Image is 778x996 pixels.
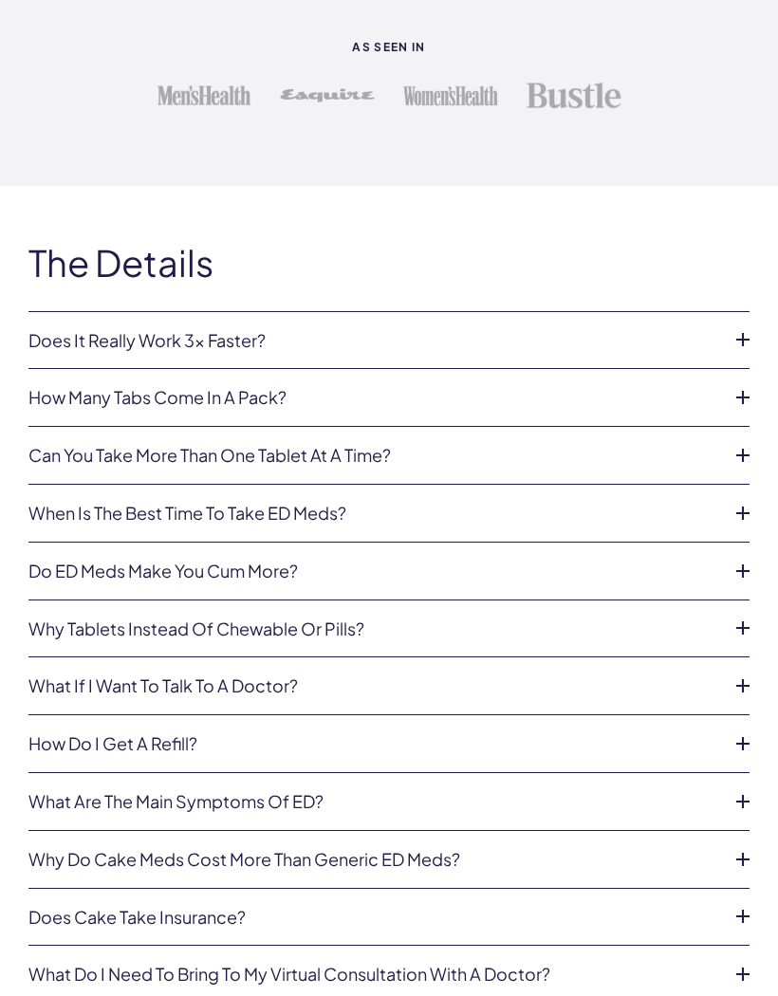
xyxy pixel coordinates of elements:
a: What if I want to talk to a doctor? [28,677,719,696]
a: How many tabs come in a pack? [28,389,719,408]
a: When is the best time to take ED meds? [28,505,719,524]
a: Why tablets instead of chewable or pills? [28,620,719,639]
a: Can you take more than one tablet at a time? [28,447,719,466]
img: Bustle logo [527,83,621,110]
a: How do i get a refill? [28,735,719,754]
a: Do ED meds make you cum more? [28,563,719,581]
strong: As seen in [19,42,759,54]
a: Does it really work 3x Faster? [28,332,719,351]
a: Does Cake take insurance? [28,909,719,928]
a: What are the main symptoms of ED? [28,793,719,812]
a: Why do Cake Meds cost more than generic ED Meds? [28,851,719,870]
a: What do i need to bring to my virtual consultation with a doctor? [28,966,719,985]
h2: The Details [28,244,750,284]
